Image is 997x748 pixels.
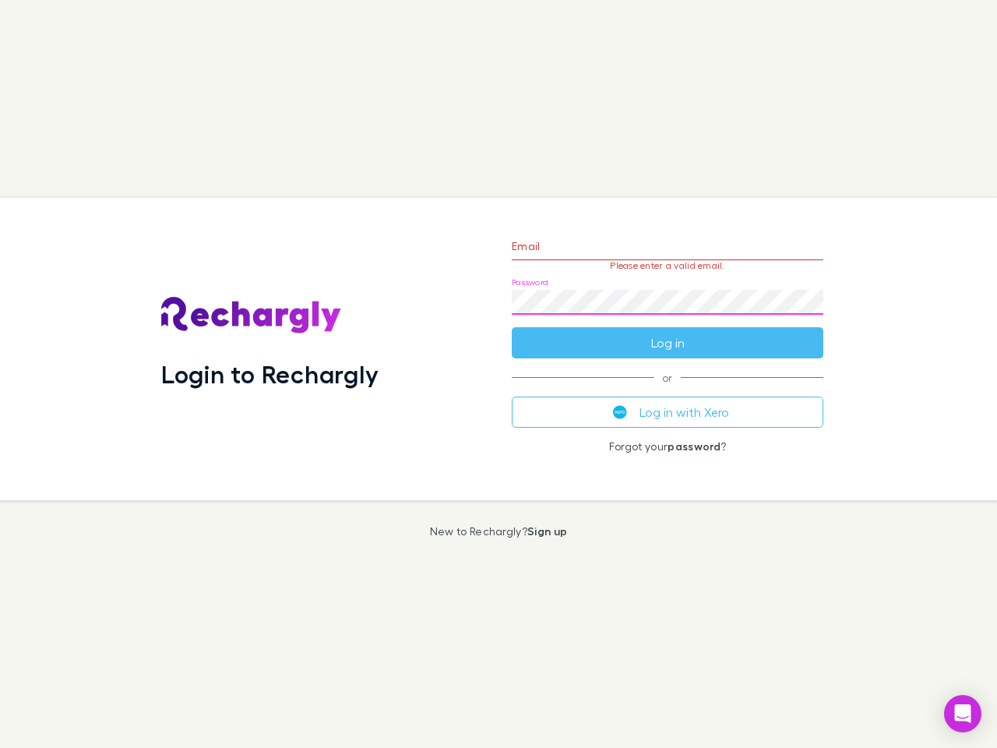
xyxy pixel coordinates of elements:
[512,377,823,378] span: or
[613,405,627,419] img: Xero's logo
[512,327,823,358] button: Log in
[161,297,342,334] img: Rechargly's Logo
[668,439,720,453] a: password
[512,440,823,453] p: Forgot your ?
[512,277,548,288] label: Password
[527,524,567,538] a: Sign up
[512,397,823,428] button: Log in with Xero
[161,359,379,389] h1: Login to Rechargly
[512,260,823,271] p: Please enter a valid email.
[944,695,981,732] div: Open Intercom Messenger
[430,525,568,538] p: New to Rechargly?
